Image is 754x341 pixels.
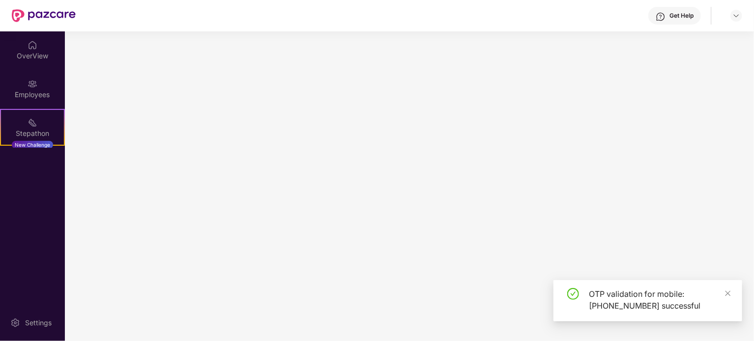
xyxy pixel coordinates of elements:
[10,318,20,328] img: svg+xml;base64,PHN2ZyBpZD0iU2V0dGluZy0yMHgyMCIgeG1sbnM9Imh0dHA6Ly93d3cudzMub3JnLzIwMDAvc3ZnIiB3aW...
[656,12,666,22] img: svg+xml;base64,PHN2ZyBpZD0iSGVscC0zMngzMiIgeG1sbnM9Imh0dHA6Ly93d3cudzMub3JnLzIwMDAvc3ZnIiB3aWR0aD...
[12,141,53,149] div: New Challenge
[669,12,694,20] div: Get Help
[12,9,76,22] img: New Pazcare Logo
[732,12,740,20] img: svg+xml;base64,PHN2ZyBpZD0iRHJvcGRvd24tMzJ4MzIiIHhtbG5zPSJodHRwOi8vd3d3LnczLm9yZy8yMDAwL3N2ZyIgd2...
[22,318,55,328] div: Settings
[1,129,64,138] div: Stepathon
[28,118,37,128] img: svg+xml;base64,PHN2ZyB4bWxucz0iaHR0cDovL3d3dy53My5vcmcvMjAwMC9zdmciIHdpZHRoPSIyMSIgaGVpZ2h0PSIyMC...
[589,288,730,312] div: OTP validation for mobile: [PHONE_NUMBER] successful
[28,79,37,89] img: svg+xml;base64,PHN2ZyBpZD0iRW1wbG95ZWVzIiB4bWxucz0iaHR0cDovL3d3dy53My5vcmcvMjAwMC9zdmciIHdpZHRoPS...
[567,288,579,300] span: check-circle
[725,290,731,297] span: close
[28,40,37,50] img: svg+xml;base64,PHN2ZyBpZD0iSG9tZSIgeG1sbnM9Imh0dHA6Ly93d3cudzMub3JnLzIwMDAvc3ZnIiB3aWR0aD0iMjAiIG...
